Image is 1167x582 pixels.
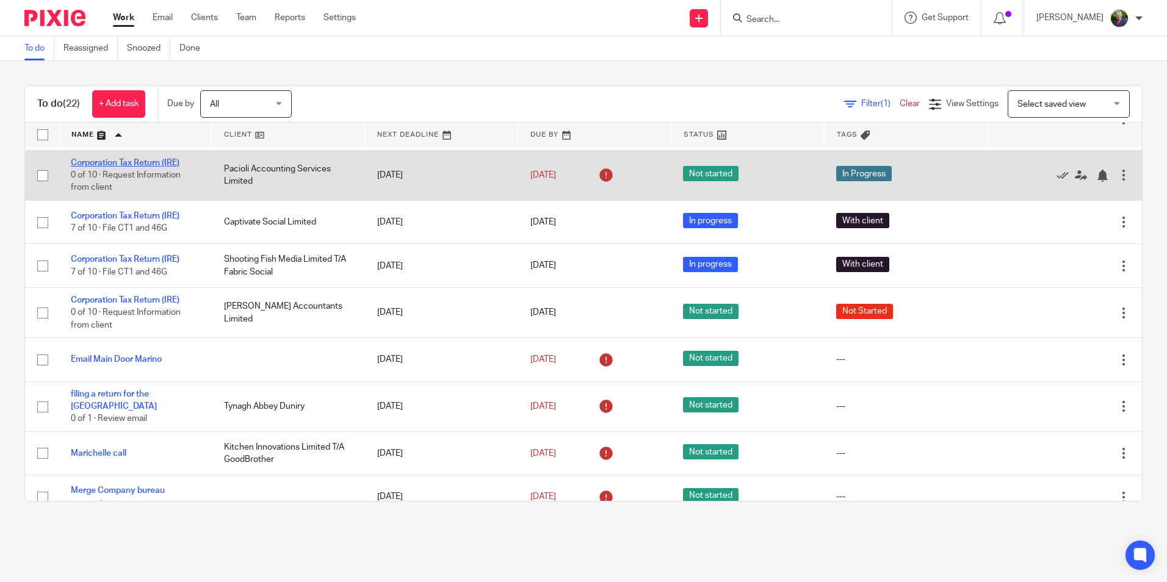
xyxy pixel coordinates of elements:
[71,296,179,304] a: Corporation Tax Return (IRE)
[71,355,162,364] a: Email Main Door Marino
[836,257,889,272] span: With client
[683,304,739,319] span: Not started
[210,100,219,109] span: All
[212,201,365,244] td: Captivate Social Limited
[365,201,518,244] td: [DATE]
[365,287,518,337] td: [DATE]
[63,37,118,60] a: Reassigned
[63,99,80,109] span: (22)
[365,244,518,287] td: [DATE]
[212,431,365,475] td: Kitchen Innovations Limited T/A GoodBrother
[167,98,194,110] p: Due by
[212,150,365,200] td: Pacioli Accounting Services Limited
[323,12,356,24] a: Settings
[212,381,365,431] td: Tynagh Abbey Duniry
[1057,169,1075,181] a: Mark as done
[683,257,738,272] span: In progress
[861,99,900,108] span: Filter
[1017,100,1086,109] span: Select saved view
[71,255,179,264] a: Corporation Tax Return (IRE)
[836,213,889,228] span: With client
[836,304,893,319] span: Not Started
[153,12,173,24] a: Email
[530,492,556,501] span: [DATE]
[836,166,892,181] span: In Progress
[71,171,181,192] span: 0 of 10 · Request Information from client
[836,353,977,365] div: ---
[92,90,145,118] a: + Add task
[683,213,738,228] span: In progress
[71,390,157,411] a: filing a return for the [GEOGRAPHIC_DATA]
[683,488,739,503] span: Not started
[365,475,518,519] td: [DATE]
[1110,9,1129,28] img: download.png
[236,12,256,24] a: Team
[365,431,518,475] td: [DATE]
[71,159,179,167] a: Corporation Tax Return (IRE)
[836,447,977,459] div: ---
[127,37,170,60] a: Snoozed
[212,287,365,337] td: [PERSON_NAME] Accountants Limited
[530,171,556,179] span: [DATE]
[836,490,977,503] div: ---
[900,99,920,108] a: Clear
[1036,12,1104,24] p: [PERSON_NAME]
[191,12,218,24] a: Clients
[683,351,739,366] span: Not started
[365,338,518,381] td: [DATE]
[71,224,167,232] span: 7 of 10 · File CT1 and 46G
[365,381,518,431] td: [DATE]
[530,309,556,317] span: [DATE]
[212,244,365,287] td: Shooting Fish Media Limited T/A Fabric Social
[683,166,739,181] span: Not started
[881,99,891,108] span: (1)
[37,98,80,110] h1: To do
[946,99,999,108] span: View Settings
[71,212,179,220] a: Corporation Tax Return (IRE)
[71,415,147,423] span: 0 of 1 · Review email
[922,13,969,22] span: Get Support
[745,15,855,26] input: Search
[683,444,739,459] span: Not started
[530,402,556,411] span: [DATE]
[113,12,134,24] a: Work
[24,37,54,60] a: To do
[71,449,126,458] a: Marichelle call
[24,10,85,26] img: Pixie
[530,355,556,364] span: [DATE]
[836,400,977,412] div: ---
[71,268,167,276] span: 7 of 10 · File CT1 and 46G
[275,12,305,24] a: Reports
[837,131,858,138] span: Tags
[71,308,181,329] span: 0 of 10 · Request Information from client
[365,150,518,200] td: [DATE]
[683,397,739,412] span: Not started
[530,262,556,270] span: [DATE]
[530,218,556,226] span: [DATE]
[179,37,209,60] a: Done
[71,486,165,507] a: Merge Company bureau accounts
[530,449,556,458] span: [DATE]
